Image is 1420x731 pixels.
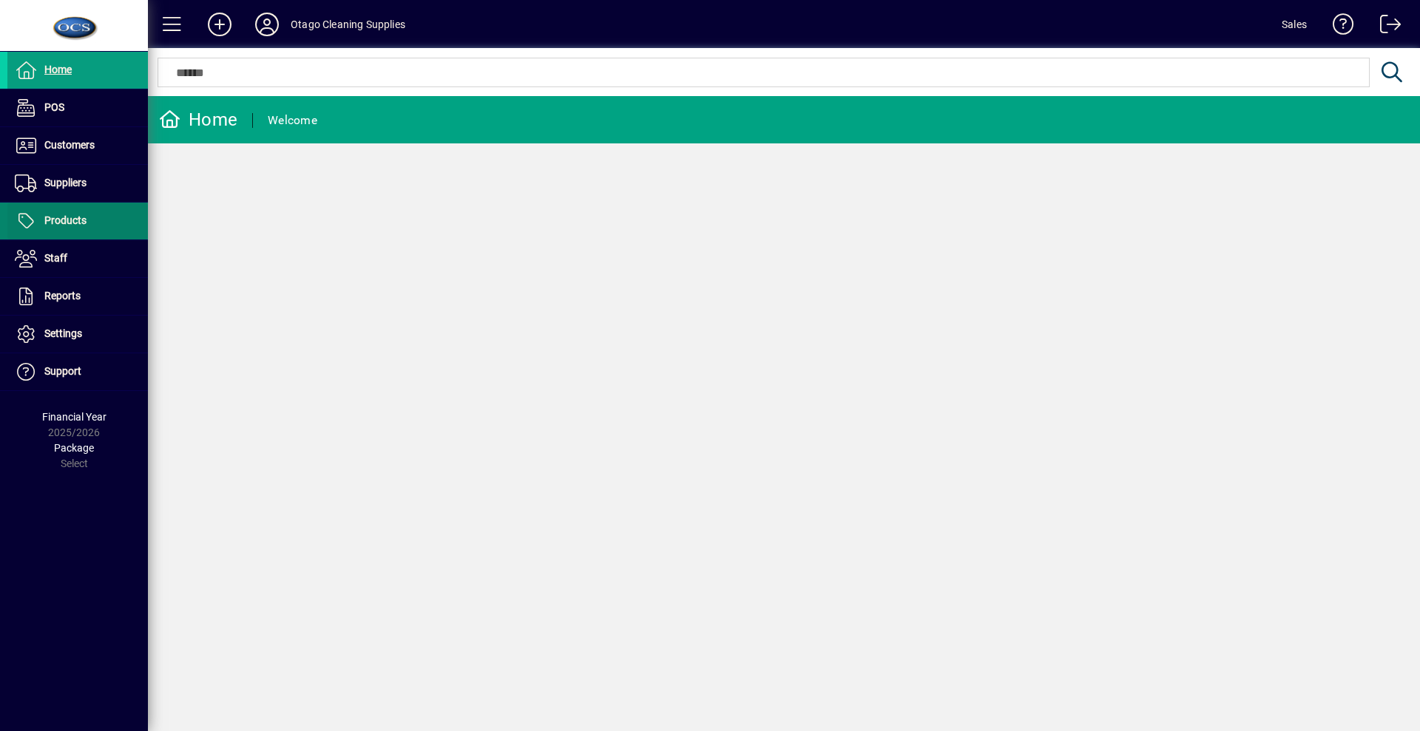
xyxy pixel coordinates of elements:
div: Sales [1282,13,1307,36]
div: Home [159,108,237,132]
span: Reports [44,290,81,302]
span: Customers [44,139,95,151]
a: Support [7,353,148,390]
span: Financial Year [42,411,106,423]
span: Products [44,214,87,226]
a: Suppliers [7,165,148,202]
a: Settings [7,316,148,353]
button: Profile [243,11,291,38]
a: Reports [7,278,148,315]
span: Package [54,442,94,454]
div: Otago Cleaning Supplies [291,13,405,36]
span: Home [44,64,72,75]
a: Products [7,203,148,239]
span: Suppliers [44,177,87,188]
div: Welcome [268,109,317,132]
a: Staff [7,240,148,277]
span: POS [44,101,64,113]
span: Staff [44,252,67,264]
a: Customers [7,127,148,164]
a: Logout [1369,3,1402,51]
a: Knowledge Base [1322,3,1354,51]
button: Add [196,11,243,38]
a: POS [7,89,148,126]
span: Settings [44,327,82,339]
span: Support [44,365,81,377]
